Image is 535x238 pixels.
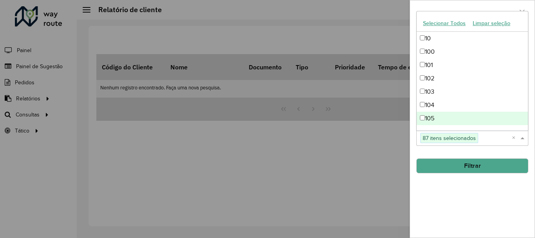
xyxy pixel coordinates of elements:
[421,133,478,143] span: 87 itens selecionados
[417,72,528,85] div: 102
[419,17,469,29] button: Selecionar Todos
[417,45,528,58] div: 100
[417,32,528,45] div: 10
[417,85,528,98] div: 103
[417,112,528,125] div: 105
[417,125,528,138] div: 106
[512,133,519,143] span: Clear all
[417,98,528,112] div: 104
[417,58,528,72] div: 101
[416,158,528,173] button: Filtrar
[416,11,528,131] ng-dropdown-panel: Options list
[469,17,514,29] button: Limpar seleção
